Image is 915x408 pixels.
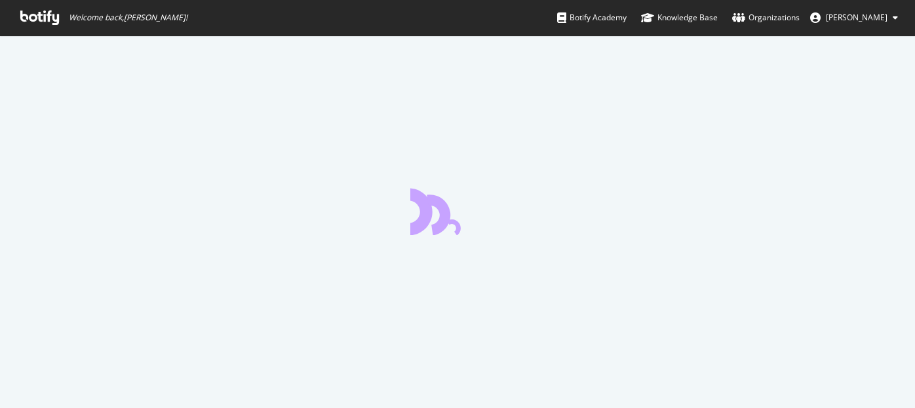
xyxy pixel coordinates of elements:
button: [PERSON_NAME] [800,7,908,28]
div: Knowledge Base [641,11,718,24]
div: Organizations [732,11,800,24]
span: Welcome back, [PERSON_NAME] ! [69,12,187,23]
span: Khlifi Mayssa [826,12,887,23]
div: animation [410,188,505,235]
div: Botify Academy [557,11,627,24]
